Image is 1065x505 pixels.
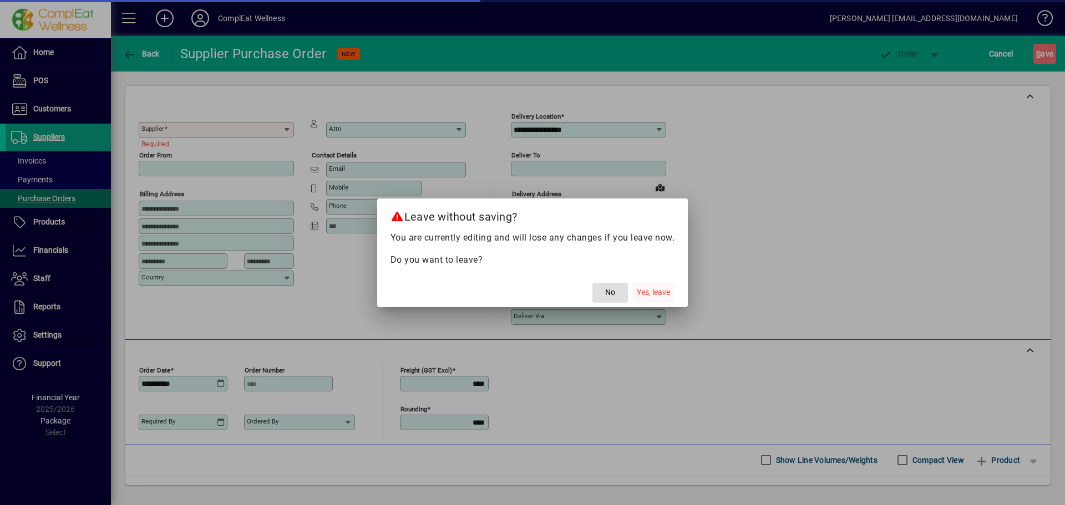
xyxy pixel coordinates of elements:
p: Do you want to leave? [390,253,675,267]
button: Yes, leave [632,283,674,303]
h2: Leave without saving? [377,198,688,231]
span: No [605,287,615,298]
p: You are currently editing and will lose any changes if you leave now. [390,231,675,244]
span: Yes, leave [637,287,670,298]
button: No [592,283,628,303]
